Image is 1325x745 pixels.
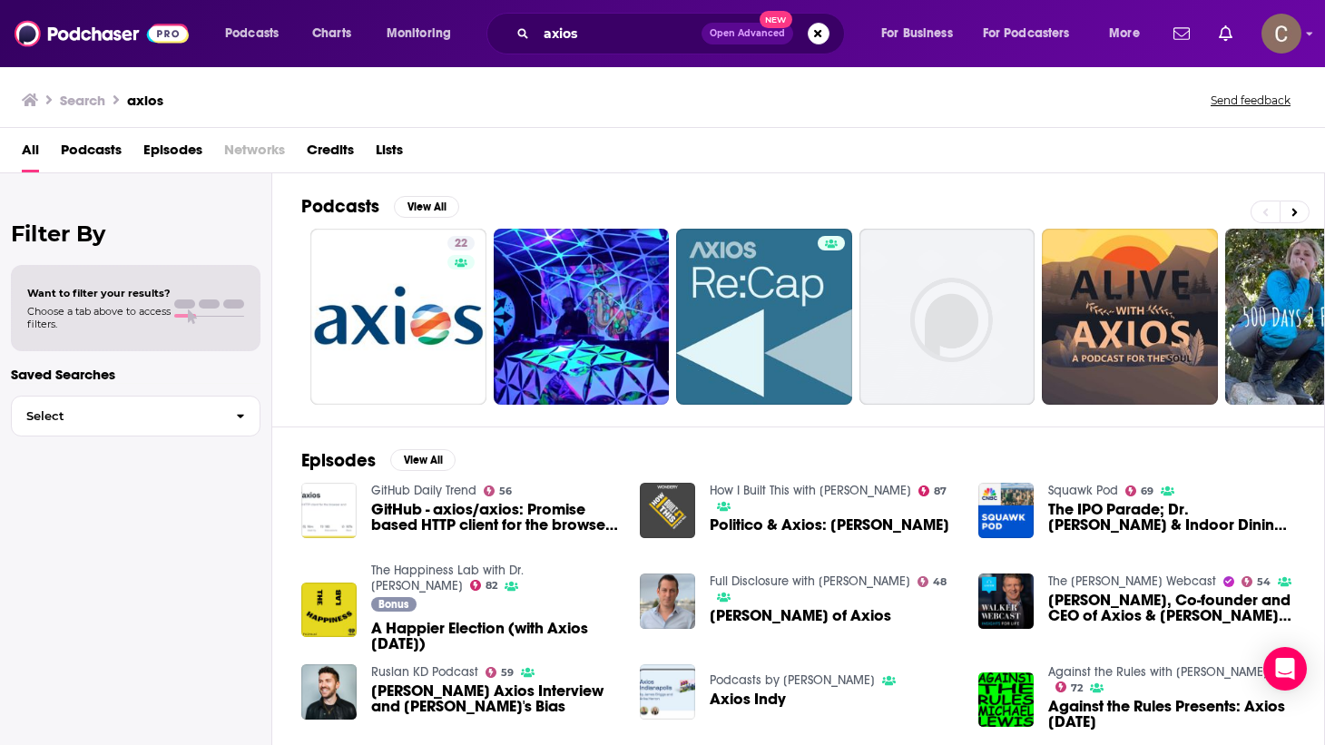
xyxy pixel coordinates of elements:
a: Credits [307,135,354,172]
span: 87 [934,487,947,495]
button: open menu [971,19,1096,48]
span: More [1109,21,1140,46]
span: Choose a tab above to access filters. [27,305,171,330]
span: 22 [455,235,467,253]
a: 48 [918,576,947,587]
button: open menu [1096,19,1163,48]
span: Bonus [378,599,408,610]
a: EpisodesView All [301,449,456,472]
button: Open AdvancedNew [702,23,793,44]
a: Trump's Axios Interview and Oprah's Bias [371,683,618,714]
a: Against the Rules Presents: Axios Today [1048,699,1295,730]
h3: axios [127,92,163,109]
a: 54 [1242,576,1271,587]
span: The IPO Parade; Dr. [PERSON_NAME] & Indoor Dining; [PERSON_NAME]’s [PERSON_NAME] [1048,502,1295,533]
span: Logged in as clay.bolton [1261,14,1301,54]
a: Show notifications dropdown [1166,18,1197,49]
img: GitHub - axios/axios: Promise based HTTP client for the browser and node.js [301,483,357,538]
span: 69 [1141,487,1153,495]
span: For Podcasters [983,21,1070,46]
img: Against the Rules Presents: Axios Today [978,672,1034,728]
span: Podcasts [225,21,279,46]
span: For Business [881,21,953,46]
button: View All [394,196,459,218]
a: 69 [1125,485,1154,496]
img: Podchaser - Follow, Share and Rate Podcasts [15,16,189,51]
span: 72 [1071,684,1083,692]
a: 72 [1055,681,1084,692]
span: [PERSON_NAME] Axios Interview and [PERSON_NAME]'s Bias [371,683,618,714]
a: Politico & Axios: Jim VandeHei [710,517,949,533]
span: Networks [224,135,285,172]
a: 59 [486,667,515,678]
button: open menu [212,19,302,48]
a: 87 [918,485,947,496]
span: 59 [501,669,514,677]
a: A Happier Election (with Axios Today) [371,621,618,652]
span: Charts [312,21,351,46]
img: Barak Ravid of Axios [640,573,695,629]
span: [PERSON_NAME] of Axios [710,608,891,623]
a: How I Built This with Guy Raz [710,483,911,498]
a: All [22,135,39,172]
a: The Walker Webcast [1048,573,1216,589]
span: Monitoring [387,21,451,46]
h2: Episodes [301,449,376,472]
a: Show notifications dropdown [1212,18,1240,49]
a: 22 [447,236,475,250]
a: 22 [310,229,486,405]
a: A Happier Election (with Axios Today) [301,583,357,638]
a: The IPO Parade; Dr. Scott Gottlieb & Indoor Dining; Axios’s Mike Allen [1048,502,1295,533]
h2: Filter By [11,221,260,247]
a: Against the Rules with Michael Lewis [1048,664,1268,680]
a: Full Disclosure with Roben Farzad [710,573,910,589]
a: Podcasts by Larry Lannan [710,672,875,688]
span: Against the Rules Presents: Axios [DATE] [1048,699,1295,730]
a: Ruslan KD Podcast [371,664,478,680]
span: [PERSON_NAME], Co-founder and CEO of Axios & [PERSON_NAME], Co-founder of Axios [1048,593,1295,623]
img: Trump's Axios Interview and Oprah's Bias [301,664,357,720]
button: Select [11,396,260,436]
a: GitHub - axios/axios: Promise based HTTP client for the browser and node.js [371,502,618,533]
span: A Happier Election (with Axios [DATE]) [371,621,618,652]
span: Open Advanced [710,29,785,38]
img: The IPO Parade; Dr. Scott Gottlieb & Indoor Dining; Axios’s Mike Allen [978,483,1034,538]
p: Saved Searches [11,366,260,383]
a: Podcasts [61,135,122,172]
div: Open Intercom Messenger [1263,647,1307,691]
a: Episodes [143,135,202,172]
button: Send feedback [1205,93,1296,108]
span: Want to filter your results? [27,287,171,299]
a: 56 [484,485,513,496]
a: Lists [376,135,403,172]
a: Squawk Pod [1048,483,1118,498]
a: GitHub Daily Trend [371,483,476,498]
img: User Profile [1261,14,1301,54]
img: Axios Indy [640,664,695,720]
button: open menu [374,19,475,48]
span: Select [12,410,221,422]
span: 56 [499,487,512,495]
a: 82 [470,580,498,591]
a: Barak Ravid of Axios [710,608,891,623]
img: Jim VandeHei, Co-founder and CEO of Axios & Mike Allen, Co-founder of Axios [978,573,1034,629]
a: PodcastsView All [301,195,459,218]
h2: Podcasts [301,195,379,218]
span: 54 [1257,578,1271,586]
img: Politico & Axios: Jim VandeHei [640,483,695,538]
a: Axios Indy [710,691,786,707]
